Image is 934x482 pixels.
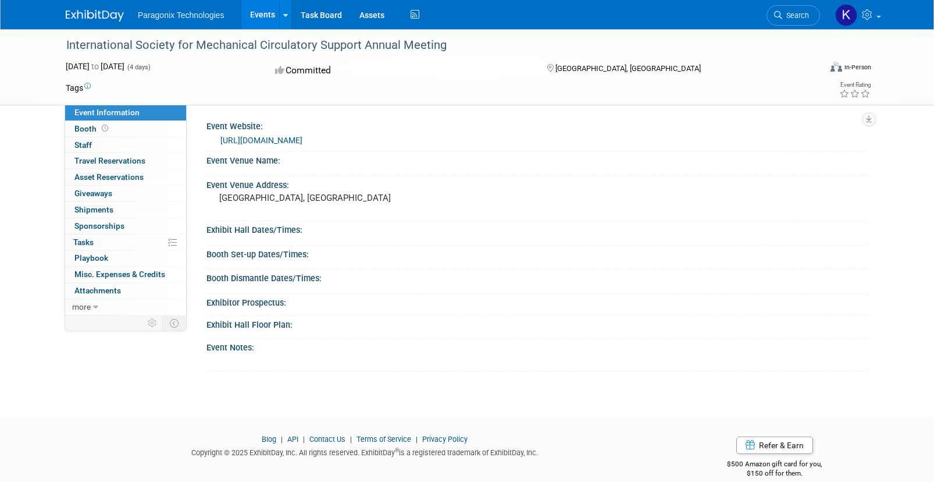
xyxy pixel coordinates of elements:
[65,121,186,137] a: Booth
[74,253,108,263] span: Playbook
[138,10,224,20] span: Paragonix Technologies
[413,435,420,444] span: |
[206,176,868,191] div: Event Venue Address:
[74,124,110,133] span: Booth
[782,11,809,20] span: Search
[74,108,140,117] span: Event Information
[66,62,124,71] span: [DATE] [DATE]
[206,221,868,236] div: Exhibit Hall Dates/Times:
[74,270,165,279] span: Misc. Expenses & Credits
[65,235,186,250] a: Tasks
[262,435,276,444] a: Blog
[272,61,529,81] div: Committed
[74,189,112,198] span: Giveaways
[839,82,871,88] div: Event Rating
[65,169,186,185] a: Asset Reservations
[90,62,101,71] span: to
[681,469,869,479] div: $150 off for them.
[206,246,868,260] div: Booth Set-up Dates/Times:
[278,435,286,444] span: |
[65,186,186,201] a: Giveaways
[287,435,298,444] a: API
[65,137,186,153] a: Staff
[219,193,469,203] pre: [GEOGRAPHIC_DATA], [GEOGRAPHIC_DATA]
[206,152,868,166] div: Event Venue Name:
[66,10,124,22] img: ExhibitDay
[66,445,664,458] div: Copyright © 2025 ExhibitDay, Inc. All rights reserved. ExhibitDay is a registered trademark of Ex...
[74,221,124,231] span: Sponsorships
[65,218,186,234] a: Sponsorships
[300,435,308,444] span: |
[142,316,163,331] td: Personalize Event Tab Strip
[206,294,868,309] div: Exhibitor Prospectus:
[72,302,91,311] span: more
[395,447,399,453] sup: ®
[74,140,92,150] span: Staff
[206,118,868,132] div: Event Website:
[555,64,701,73] span: [GEOGRAPHIC_DATA], [GEOGRAPHIC_DATA]
[357,435,411,444] a: Terms of Service
[681,452,869,479] div: $500 Amazon gift card for you,
[220,136,302,145] a: [URL][DOMAIN_NAME]
[65,153,186,169] a: Travel Reservations
[830,62,842,72] img: Format-Inperson.png
[74,286,121,295] span: Attachments
[74,156,145,165] span: Travel Reservations
[736,437,813,454] a: Refer & Earn
[844,63,871,72] div: In-Person
[74,205,113,214] span: Shipments
[206,339,868,353] div: Event Notes:
[73,238,94,247] span: Tasks
[66,82,91,94] td: Tags
[65,283,186,299] a: Attachments
[309,435,345,444] a: Contact Us
[206,316,868,331] div: Exhibit Hall Floor Plan:
[65,299,186,315] a: more
[347,435,355,444] span: |
[65,250,186,266] a: Playbook
[74,172,144,182] span: Asset Reservations
[422,435,468,444] a: Privacy Policy
[99,124,110,133] span: Booth not reserved yet
[65,267,186,282] a: Misc. Expenses & Credits
[751,61,871,78] div: Event Format
[65,202,186,218] a: Shipments
[65,105,186,120] a: Event Information
[767,5,820,26] a: Search
[163,316,187,331] td: Toggle Event Tabs
[62,35,803,56] div: International Society for Mechanical Circulatory Support Annual Meeting
[126,63,151,71] span: (4 days)
[206,270,868,284] div: Booth Dismantle Dates/Times:
[835,4,857,26] img: Krista Paplaczyk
